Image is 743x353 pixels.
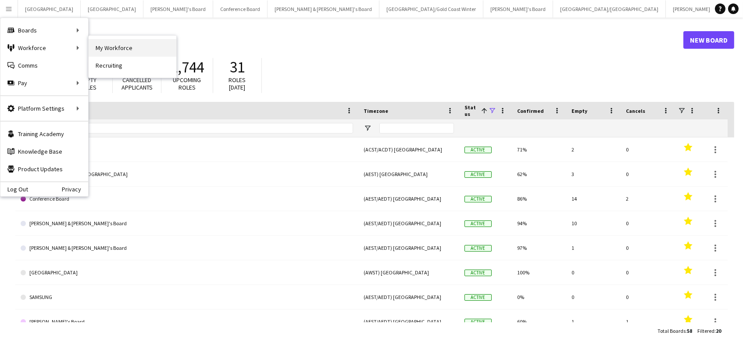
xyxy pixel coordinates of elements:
[21,285,353,310] a: SAMSUNG
[621,211,675,235] div: 0
[512,162,566,186] div: 62%
[81,0,143,18] button: [GEOGRAPHIC_DATA]
[358,310,459,334] div: (AEST/AEDT) [GEOGRAPHIC_DATA]
[358,211,459,235] div: (AEST/AEDT) [GEOGRAPHIC_DATA]
[89,39,176,57] a: My Workforce
[0,143,88,160] a: Knowledge Base
[464,294,492,301] span: Active
[379,0,483,18] button: [GEOGRAPHIC_DATA]/Gold Coast Winter
[0,74,88,92] div: Pay
[379,123,454,133] input: Timezone Filter Input
[18,0,81,18] button: [GEOGRAPHIC_DATA]
[553,0,666,18] button: [GEOGRAPHIC_DATA]/[GEOGRAPHIC_DATA]
[697,322,721,339] div: :
[621,310,675,334] div: 1
[464,196,492,202] span: Active
[21,187,353,211] a: Conference Board
[464,270,492,276] span: Active
[21,260,353,285] a: [GEOGRAPHIC_DATA]
[21,310,353,334] a: [PERSON_NAME]'s Board
[716,328,721,334] span: 20
[566,162,621,186] div: 3
[143,0,213,18] button: [PERSON_NAME]'s Board
[621,162,675,186] div: 0
[358,236,459,260] div: (AEST/AEDT) [GEOGRAPHIC_DATA]
[566,236,621,260] div: 1
[358,285,459,309] div: (AEST/AEDT) [GEOGRAPHIC_DATA]
[464,104,478,117] span: Status
[62,186,88,193] a: Privacy
[21,211,353,236] a: [PERSON_NAME] & [PERSON_NAME]'s Board
[512,137,566,162] div: 71%
[21,137,353,162] a: [GEOGRAPHIC_DATA]
[364,108,388,114] span: Timezone
[566,310,621,334] div: 1
[566,260,621,285] div: 0
[0,186,28,193] a: Log Out
[170,58,204,77] span: 1,744
[358,162,459,186] div: (AEST) [GEOGRAPHIC_DATA]
[364,124,371,132] button: Open Filter Menu
[0,57,88,74] a: Comms
[268,0,379,18] button: [PERSON_NAME] & [PERSON_NAME]'s Board
[0,125,88,143] a: Training Academy
[358,260,459,285] div: (AWST) [GEOGRAPHIC_DATA]
[358,187,459,211] div: (AEST/AEDT) [GEOGRAPHIC_DATA]
[0,39,88,57] div: Workforce
[512,310,566,334] div: 60%
[464,319,492,325] span: Active
[572,108,587,114] span: Empty
[512,260,566,285] div: 100%
[657,322,692,339] div: :
[358,137,459,162] div: (ACST/ACDT) [GEOGRAPHIC_DATA]
[517,108,544,114] span: Confirmed
[621,137,675,162] div: 0
[121,76,153,91] span: Cancelled applicants
[512,285,566,309] div: 0%
[483,0,553,18] button: [PERSON_NAME]'s Board
[626,108,645,114] span: Cancels
[621,285,675,309] div: 0
[0,22,88,39] div: Boards
[464,245,492,252] span: Active
[0,100,88,117] div: Platform Settings
[173,76,201,91] span: Upcoming roles
[566,187,621,211] div: 14
[0,160,88,178] a: Product Updates
[566,285,621,309] div: 0
[213,0,268,18] button: Conference Board
[512,211,566,235] div: 94%
[36,123,353,133] input: Board name Filter Input
[687,328,692,334] span: 58
[464,220,492,227] span: Active
[512,236,566,260] div: 97%
[512,187,566,211] div: 86%
[621,260,675,285] div: 0
[566,137,621,162] div: 2
[230,58,245,77] span: 31
[464,147,492,153] span: Active
[657,328,686,334] span: Total Boards
[697,328,714,334] span: Filtered
[566,211,621,235] div: 10
[229,76,246,91] span: Roles [DATE]
[683,31,734,49] a: New Board
[621,187,675,211] div: 2
[621,236,675,260] div: 0
[21,162,353,187] a: [GEOGRAPHIC_DATA]/[GEOGRAPHIC_DATA]
[21,236,353,260] a: [PERSON_NAME] & [PERSON_NAME]'s Board
[89,57,176,74] a: Recruiting
[464,171,492,178] span: Active
[15,33,683,47] h1: Boards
